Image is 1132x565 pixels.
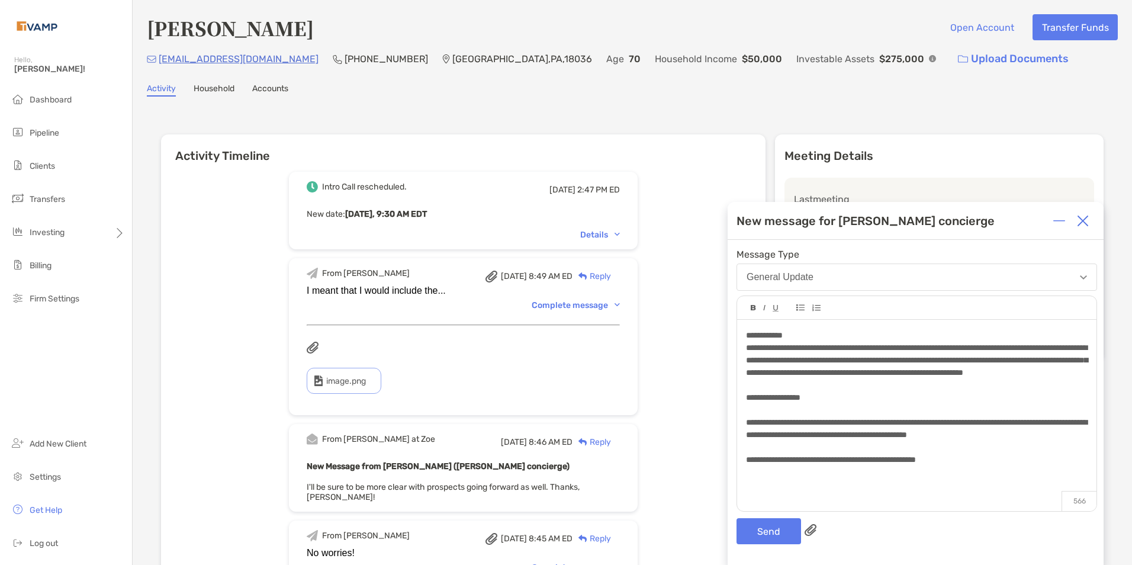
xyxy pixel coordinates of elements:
[442,54,450,64] img: Location Icon
[549,185,575,195] span: [DATE]
[147,56,156,63] img: Email Icon
[307,548,620,558] div: No worries!
[322,182,407,192] div: Intro Call rescheduled.
[751,305,756,311] img: Editor control icon
[577,185,620,195] span: 2:47 PM ED
[629,52,641,66] p: 70
[307,181,318,192] img: Event icon
[655,52,737,66] p: Household Income
[307,530,318,541] img: Event icon
[314,375,323,386] img: type
[11,436,25,450] img: add_new_client icon
[485,533,497,545] img: attachment
[737,518,801,544] button: Send
[501,437,527,447] span: [DATE]
[11,92,25,106] img: dashboard icon
[742,52,782,66] p: $50,000
[747,272,813,282] div: General Update
[147,14,314,41] h4: [PERSON_NAME]
[194,84,234,97] a: Household
[737,214,995,228] div: New message for [PERSON_NAME] concierge
[773,305,779,312] img: Editor control icon
[941,14,1023,40] button: Open Account
[529,271,573,281] span: 8:49 AM ED
[307,461,570,471] b: New Message from [PERSON_NAME] ([PERSON_NAME] concierge)
[784,149,1094,163] p: Meeting Details
[812,304,821,312] img: Editor control icon
[1062,491,1096,511] p: 566
[161,134,766,163] h6: Activity Timeline
[345,209,427,219] b: [DATE], 9:30 AM EDT
[929,55,936,62] img: Info Icon
[30,472,61,482] span: Settings
[580,230,620,240] div: Details
[11,158,25,172] img: clients icon
[529,534,573,544] span: 8:45 AM ED
[322,434,435,444] div: From [PERSON_NAME] at Zoe
[333,54,342,64] img: Phone Icon
[307,268,318,279] img: Event icon
[879,52,924,66] p: $275,000
[737,264,1097,291] button: General Update
[805,524,816,536] img: paperclip attachments
[501,534,527,544] span: [DATE]
[252,84,288,97] a: Accounts
[322,531,410,541] div: From [PERSON_NAME]
[30,161,55,171] span: Clients
[30,261,52,271] span: Billing
[159,52,319,66] p: [EMAIL_ADDRESS][DOMAIN_NAME]
[30,128,59,138] span: Pipeline
[11,291,25,305] img: firm-settings icon
[11,469,25,483] img: settings icon
[30,194,65,204] span: Transfers
[307,342,319,354] img: attachments
[345,52,428,66] p: [PHONE_NUMBER]
[1080,275,1087,280] img: Open dropdown arrow
[1033,14,1118,40] button: Transfer Funds
[14,64,125,74] span: [PERSON_NAME]!
[794,192,1085,207] p: Last meeting
[796,304,805,311] img: Editor control icon
[307,285,620,296] div: I meant that I would include the...
[573,270,611,282] div: Reply
[11,224,25,239] img: investing icon
[452,52,592,66] p: [GEOGRAPHIC_DATA] , PA , 18036
[532,300,620,310] div: Complete message
[763,305,766,311] img: Editor control icon
[307,434,318,445] img: Event icon
[322,268,410,278] div: From [PERSON_NAME]
[573,532,611,545] div: Reply
[737,249,1097,260] span: Message Type
[1077,215,1089,227] img: Close
[529,437,573,447] span: 8:46 AM ED
[485,271,497,282] img: attachment
[615,303,620,307] img: Chevron icon
[30,505,62,515] span: Get Help
[14,5,60,47] img: Zoe Logo
[1053,215,1065,227] img: Expand or collapse
[958,55,968,63] img: button icon
[30,227,65,237] span: Investing
[30,294,79,304] span: Firm Settings
[147,84,176,97] a: Activity
[606,52,624,66] p: Age
[615,233,620,236] img: Chevron icon
[11,125,25,139] img: pipeline icon
[796,52,874,66] p: Investable Assets
[30,538,58,548] span: Log out
[307,482,580,502] span: I'll be sure to be more clear with prospects going forward as well. Thanks, [PERSON_NAME]!
[326,376,366,386] span: image.png
[578,438,587,446] img: Reply icon
[573,436,611,448] div: Reply
[11,535,25,550] img: logout icon
[11,502,25,516] img: get-help icon
[950,46,1076,72] a: Upload Documents
[30,439,86,449] span: Add New Client
[307,207,620,221] p: New date :
[501,271,527,281] span: [DATE]
[11,258,25,272] img: billing icon
[11,191,25,206] img: transfers icon
[578,535,587,542] img: Reply icon
[578,272,587,280] img: Reply icon
[30,95,72,105] span: Dashboard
